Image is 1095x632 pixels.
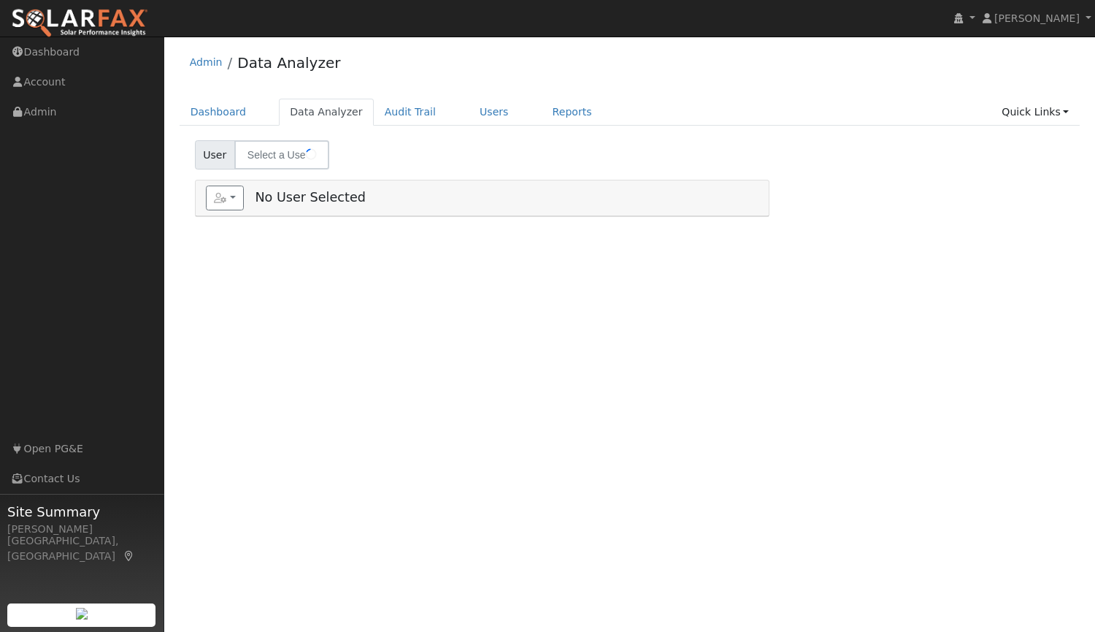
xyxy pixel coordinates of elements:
[374,99,447,126] a: Audit Trail
[991,99,1080,126] a: Quick Links
[234,140,329,170] input: Select a User
[195,140,235,170] span: User
[76,608,88,620] img: retrieve
[190,56,223,68] a: Admin
[11,8,148,39] img: SolarFax
[237,54,340,72] a: Data Analyzer
[206,186,758,210] h5: No User Selected
[7,522,156,537] div: [PERSON_NAME]
[542,99,603,126] a: Reports
[7,533,156,564] div: [GEOGRAPHIC_DATA], [GEOGRAPHIC_DATA]
[994,12,1080,24] span: [PERSON_NAME]
[469,99,520,126] a: Users
[180,99,258,126] a: Dashboard
[279,99,374,126] a: Data Analyzer
[7,502,156,522] span: Site Summary
[123,550,136,562] a: Map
